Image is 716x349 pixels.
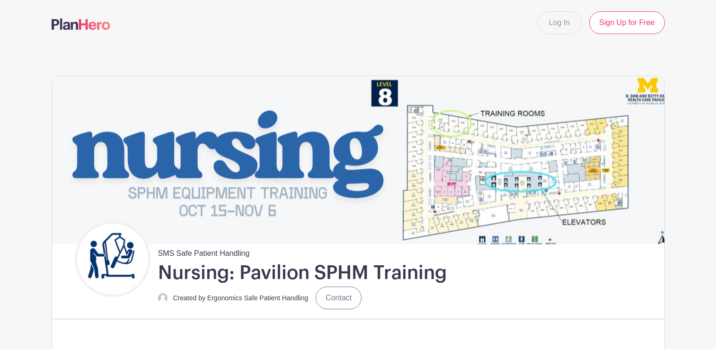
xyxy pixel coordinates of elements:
[589,11,664,34] a: Sign Up for Free
[52,76,664,244] img: event_banner_9715.png
[158,261,447,285] h1: Nursing: Pavilion SPHM Training
[77,224,148,295] img: Untitled%20design.png
[158,293,168,303] img: default-ce2991bfa6775e67f084385cd625a349d9dcbb7a52a09fb2fda1e96e2d18dcdb.png
[173,294,309,302] small: Created by Ergonomics Safe Patient Handling
[316,287,362,309] a: Contact
[158,244,250,259] span: SMS Safe Patient Handling
[537,11,582,34] a: Log In
[52,18,110,30] img: logo-507f7623f17ff9eddc593b1ce0a138ce2505c220e1c5a4e2b4648c50719b7d32.svg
